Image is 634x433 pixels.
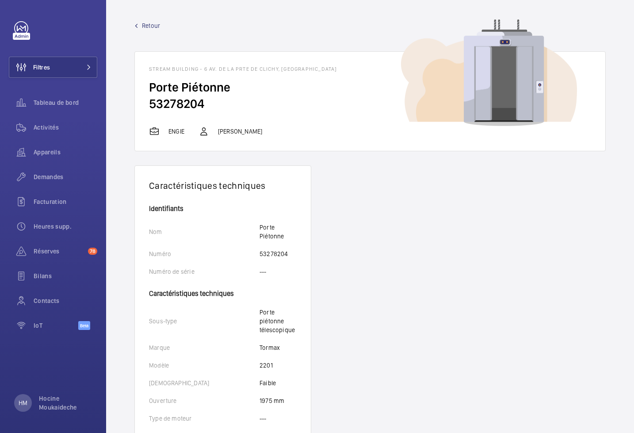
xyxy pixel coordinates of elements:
[149,396,260,405] p: Ouverture
[260,223,297,241] p: Porte Piétonne
[39,394,92,412] p: Hocine Moukaideche
[34,197,97,206] span: Facturation
[9,57,97,78] button: Filtres
[260,379,276,387] p: Faible
[149,180,297,191] h1: Caractéristiques techniques
[149,96,591,112] h2: 53278204
[401,19,577,126] img: device image
[260,308,297,334] p: Porte piétonne télescopique
[34,222,97,231] span: Heures supp.
[34,98,97,107] span: Tableau de bord
[260,267,267,276] p: ---
[34,296,97,305] span: Contacts
[218,127,262,136] p: [PERSON_NAME]
[149,66,591,72] h1: STREAM BUILDING - 6 Av. de la Prte de Clichy, [GEOGRAPHIC_DATA]
[88,248,97,255] span: 78
[260,361,273,370] p: 2201
[34,172,97,181] span: Demandes
[149,361,260,370] p: Modèle
[149,79,591,96] h2: Porte Piétonne
[149,249,260,258] p: Numéro
[34,123,97,132] span: Activités
[168,127,184,136] p: ENGIE
[260,343,280,352] p: Tormax
[149,267,260,276] p: Numéro de série
[19,399,27,407] p: HM
[33,63,50,72] span: Filtres
[149,343,260,352] p: Marque
[260,414,267,423] p: ---
[78,321,90,330] span: Beta
[34,247,84,256] span: Réserves
[260,249,288,258] p: 53278204
[149,379,260,387] p: [DEMOGRAPHIC_DATA]
[34,272,97,280] span: Bilans
[34,321,78,330] span: IoT
[149,317,260,326] p: Sous-type
[34,148,97,157] span: Appareils
[149,205,297,212] h4: Identifiants
[149,227,260,236] p: Nom
[142,21,160,30] span: Retour
[260,396,284,405] p: 1975 mm
[149,414,260,423] p: Type de moteur
[149,285,297,297] h4: Caractéristiques techniques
